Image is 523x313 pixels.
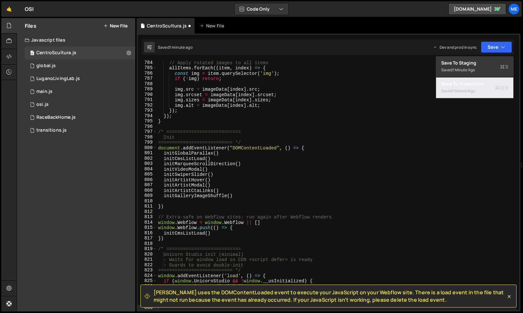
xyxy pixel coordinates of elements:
div: 800 [138,145,157,151]
div: 13341/44702.js [25,98,135,111]
div: 817 [138,236,157,241]
div: CentroScultura.js [36,50,76,56]
div: 823 [138,268,157,273]
div: 788 [138,81,157,87]
div: 791 [138,97,157,103]
div: 816 [138,230,157,236]
div: Saved [158,45,193,50]
div: CentroScultura.js [147,23,187,29]
div: 808 [138,188,157,193]
div: 13341/42117.js [25,111,135,124]
div: Save to Production [441,81,508,87]
div: 790 [138,92,157,97]
span: [PERSON_NAME] uses the DOMContentLoaded event to execute your JavaScript on your Webflow site. Th... [154,289,506,303]
div: 809 [138,193,157,198]
div: 793 [138,108,157,113]
div: 825 [138,278,157,284]
button: Code Only [234,3,289,15]
div: 796 [138,124,157,129]
div: 803 [138,161,157,167]
div: 13341/48262.js [25,46,135,59]
div: OSI [25,5,33,13]
div: global.js [36,63,56,69]
div: 829 [138,299,157,305]
div: RaceBackHome.js [36,115,76,120]
div: 822 [138,262,157,268]
div: 13341/42528.js [25,72,135,85]
div: 785 [138,65,157,71]
div: 815 [138,225,157,230]
div: 794 [138,113,157,119]
div: 821 [138,257,157,262]
div: 1 minute ago [169,45,193,50]
div: osi.js [36,102,49,107]
div: 786 [138,71,157,76]
div: 802 [138,156,157,161]
span: 0 [30,51,34,56]
div: main.js [36,89,52,95]
div: transitions.js [36,127,67,133]
div: 810 [138,198,157,204]
div: 818 [138,241,157,247]
div: 13341/33269.js [25,59,135,72]
button: Save to StagingS Saved1 minute ago [436,56,513,77]
div: 784 [138,60,157,66]
div: 801 [138,150,157,156]
div: 799 [138,140,157,145]
div: 812 [138,209,157,215]
div: New File [200,23,227,29]
div: 804 [138,167,157,172]
div: Saved [441,87,508,95]
button: Save to ProductionS Saved1 minute ago [436,77,513,98]
div: Javascript files [17,34,135,46]
div: 807 [138,182,157,188]
div: 1 minute ago [452,67,475,73]
div: 806 [138,177,157,183]
div: 826 [138,284,157,289]
div: 830 [138,305,157,310]
div: 13341/38831.js [25,124,135,137]
div: Dev and prod in sync [433,45,477,50]
a: Me [508,3,520,15]
div: 789 [138,86,157,92]
a: [DOMAIN_NAME] [448,3,506,15]
button: New File [103,23,128,28]
div: 797 [138,129,157,135]
div: 820 [138,252,157,257]
div: 819 [138,246,157,252]
span: S [495,85,508,91]
div: 827 [138,289,157,294]
div: 792 [138,103,157,108]
div: 787 [138,76,157,81]
div: 813 [138,214,157,220]
div: 824 [138,273,157,278]
div: 828 [138,294,157,300]
div: 805 [138,172,157,177]
div: Save to Staging [441,60,508,66]
div: 13341/38761.js [25,85,135,98]
div: LuganoLivingLab.js [36,76,80,82]
div: 814 [138,220,157,225]
h2: Files [25,22,36,29]
div: 795 [138,118,157,124]
a: 🤙 [1,1,17,17]
span: S [500,64,508,70]
div: 798 [138,135,157,140]
div: 1 minute ago [452,88,475,94]
div: Saved [441,66,508,74]
div: 811 [138,204,157,209]
button: Save [481,41,512,53]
